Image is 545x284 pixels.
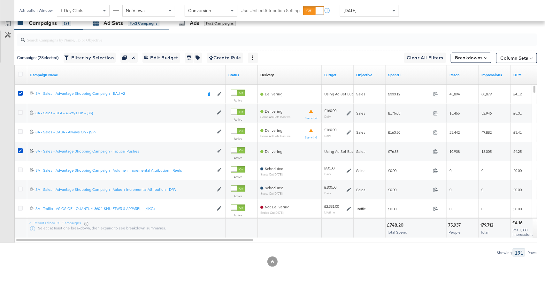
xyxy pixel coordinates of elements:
div: £160.00 [324,127,336,132]
sub: ended on [DATE] [260,211,289,214]
span: Delivering [265,149,282,154]
sub: Lifetime [324,210,335,214]
span: £0.00 [388,206,431,211]
span: £175.03 [388,111,431,116]
input: Search Campaigns by Name, ID or Objective [25,31,490,43]
div: £748.20 [387,222,405,228]
sub: Daily [324,172,331,176]
span: People [449,230,461,235]
span: £333.12 [388,92,431,96]
div: Delivery [260,72,274,78]
a: Your campaign's objective. [356,72,383,78]
span: Sales [356,149,365,154]
div: Showing: [496,250,513,255]
a: The average cost you've paid to have 1,000 impressions of your ad. [513,72,540,78]
span: Delivering [265,128,282,133]
div: £50.00 [324,166,334,171]
span: £0.00 [513,187,522,192]
span: No Views [126,8,145,13]
span: Scheduled [265,185,283,190]
span: Scheduled [265,166,283,171]
div: Using Ad Set Budget [324,92,360,97]
span: 0 [481,206,483,211]
sub: starts on [DATE] [260,173,283,176]
sub: Daily [324,191,331,195]
span: £163.50 [388,130,431,135]
span: 0 [449,187,451,192]
a: SA - Sales - Advantage Shopping Campaign - Value + Incremental Attribution - DPA [35,187,213,192]
div: £4.16 [512,220,525,226]
span: 0 [449,168,451,173]
a: SA - Sales - Advantage Shopping Campaign - Tactical Pushes [35,149,213,154]
a: SA - Sales - DPA - Always On - (SR) [35,110,213,116]
div: Attribution Window: [19,8,54,13]
a: SA - Traffic - ASICS GEL-QUANTUM 360 1 SMU FTWR & APPAREL - (MKG) [35,206,213,212]
span: Sales [356,130,365,135]
div: 191 [513,249,525,257]
a: Your campaign name. [30,72,223,78]
span: £0.00 [513,168,522,173]
button: Column Sets [496,53,537,63]
span: £3.41 [513,130,522,135]
sub: Daily [324,115,331,118]
span: Sales [356,111,365,116]
span: Sales [356,168,365,173]
div: Rows [527,250,537,255]
span: £0.00 [513,206,522,211]
span: Total [480,230,488,235]
label: Active [231,194,245,198]
div: SA - Sales - Advantage Shopping Campaign - Volume + Incremental Attribution - Reels [35,168,213,173]
label: Active [231,117,245,122]
span: Sales [356,187,365,192]
span: Total Spend [387,230,407,235]
span: 1 Day Clicks [60,8,85,13]
span: 32,946 [481,111,492,116]
sub: Some Ad Sets Inactive [260,115,290,119]
div: for 2 Campaigns [128,20,159,26]
span: Edit Budget [144,54,178,62]
span: £76.55 [388,149,431,154]
span: 80,879 [481,92,492,96]
span: 43,894 [449,92,460,96]
button: Create Rule [207,53,243,63]
label: Active [231,213,245,217]
div: 75,937 [448,222,463,228]
button: Filter by Selection [64,53,116,63]
span: Per 1,000 Impressions [512,228,533,237]
a: SA - Sales - Advantage Shopping Campaign - Volume + Incremental Attribution - Reels [35,168,213,173]
span: Create Rule [209,54,241,62]
div: Campaigns ( 2 Selected) [17,55,59,61]
span: £4.12 [513,92,522,96]
span: Sales [356,92,365,96]
span: 28,442 [449,130,460,135]
span: Filter by Selection [65,54,114,62]
span: £0.00 [388,187,431,192]
a: The number of times your ad was served. On mobile apps an ad is counted as served the first time ... [481,72,508,78]
button: Edit Budget [142,53,180,63]
div: Ad Sets [104,19,123,27]
span: 0 [449,206,451,211]
a: The number of people your ad was served to. [449,72,476,78]
div: £2,381.00 [324,204,339,209]
span: Clear All Filters [407,54,443,62]
span: 10,938 [449,149,460,154]
label: Use Unified Attribution Setting: [241,8,301,14]
div: £160.00 [324,108,336,113]
div: Using Ad Set Budget [324,149,360,154]
div: SA - Sales - Advantage Shopping Campaign - Value + Incremental Attribution - DPA [35,187,213,192]
sub: Daily [324,134,331,138]
a: The maximum amount you're willing to spend on your ads, on average each day or over the lifetime ... [324,72,351,78]
div: Ads [190,19,199,27]
button: Breakdowns [451,53,491,63]
a: SA - Sales - Advantage Shopping Campaign - BAU v2 [35,91,202,97]
span: Not Delivering [265,205,289,209]
span: 0 [481,187,483,192]
button: Clear All Filters [404,53,446,63]
a: SA - Sales - DABA - Always On - (SP) [35,130,213,135]
label: Active [231,98,245,102]
div: for 2 Campaigns [204,20,236,26]
span: 15,455 [449,111,460,116]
